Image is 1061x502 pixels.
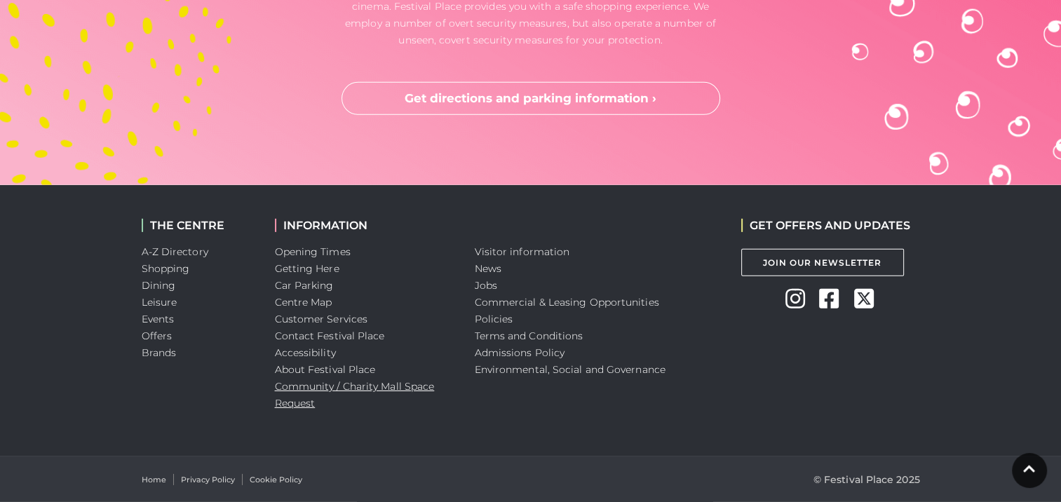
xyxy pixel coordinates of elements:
[275,279,334,292] a: Car Parking
[142,313,175,325] a: Events
[741,249,904,276] a: Join Our Newsletter
[275,313,368,325] a: Customer Services
[275,262,339,275] a: Getting Here
[475,279,497,292] a: Jobs
[275,380,435,409] a: Community / Charity Mall Space Request
[475,296,659,308] a: Commercial & Leasing Opportunities
[275,346,336,359] a: Accessibility
[475,262,501,275] a: News
[475,363,665,376] a: Environmental, Social and Governance
[142,262,190,275] a: Shopping
[475,245,570,258] a: Visitor information
[142,245,208,258] a: A-Z Directory
[741,219,910,232] h2: GET OFFERS AND UPDATES
[142,279,176,292] a: Dining
[142,346,177,359] a: Brands
[142,219,254,232] h2: THE CENTRE
[275,296,332,308] a: Centre Map
[142,474,166,486] a: Home
[342,82,720,116] a: Get directions and parking information ›
[813,471,920,488] p: © Festival Place 2025
[275,330,385,342] a: Contact Festival Place
[275,219,454,232] h2: INFORMATION
[475,330,583,342] a: Terms and Conditions
[475,346,565,359] a: Admissions Policy
[275,245,351,258] a: Opening Times
[250,474,302,486] a: Cookie Policy
[142,296,177,308] a: Leisure
[181,474,235,486] a: Privacy Policy
[275,363,376,376] a: About Festival Place
[142,330,173,342] a: Offers
[475,313,513,325] a: Policies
